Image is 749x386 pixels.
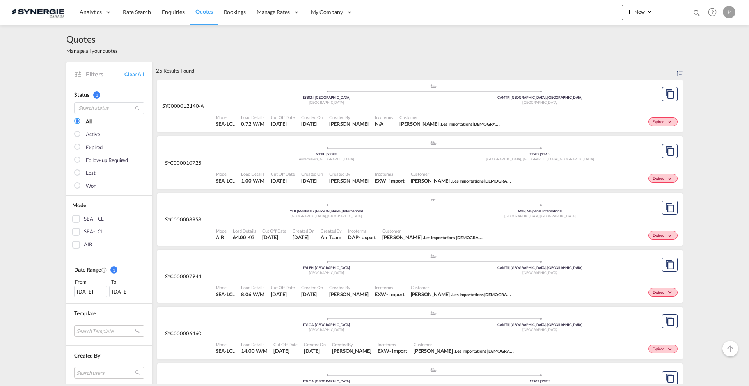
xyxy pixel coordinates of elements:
span: 12903 [529,152,541,156]
div: All [86,118,92,126]
span: 6 Jun 2025 [271,120,295,127]
span: Les Importations [DEMOGRAPHIC_DATA] Ltee [452,178,540,184]
span: Created By [329,285,369,290]
div: icon-magnify [692,9,701,20]
span: [GEOGRAPHIC_DATA] [540,214,575,218]
div: From [74,278,108,286]
span: 64.00 KG [233,234,254,240]
span: Expired [653,290,666,295]
span: [GEOGRAPHIC_DATA] [522,327,557,332]
div: Expired [86,144,103,151]
div: Follow-up Required [86,157,128,164]
span: [GEOGRAPHIC_DATA] [291,214,327,218]
div: Change Status Here [648,345,678,353]
div: Status 1 [74,91,144,99]
span: 28 Nov 2024 [273,347,298,354]
md-icon: assets/icons/custom/copyQuote.svg [665,317,674,326]
span: Chloe . Les Importations Bolide Ltee [414,347,515,354]
span: [GEOGRAPHIC_DATA] [559,157,594,161]
span: [GEOGRAPHIC_DATA] [522,100,557,105]
div: - import [386,177,404,184]
span: 8.06 W/M [241,291,264,297]
span: [GEOGRAPHIC_DATA], [GEOGRAPHIC_DATA] [486,157,559,161]
span: 23 Apr 2025 [301,177,323,184]
span: 28 Nov 2024 [304,347,326,354]
span: , [540,214,540,218]
span: | [297,209,298,213]
button: Go to Top [722,341,738,356]
span: Mode [216,114,235,120]
span: Customer [411,171,512,177]
span: Mode [216,228,227,234]
span: ITGOA [GEOGRAPHIC_DATA] [303,322,350,327]
span: Created On [301,114,323,120]
md-icon: icon-magnify [692,9,701,17]
md-icon: icon-magnify [135,105,140,111]
div: SYC000006460 assets/icons/custom/ship-fill.svgassets/icons/custom/roll-o-plane.svgOriginGenova It... [157,307,683,360]
div: Sort by: Created On [677,62,683,79]
span: CAMTR [GEOGRAPHIC_DATA], [GEOGRAPHIC_DATA] [497,322,582,327]
md-icon: assets/icons/custom/ship-fill.svg [429,84,438,88]
span: YUL Montreal / [PERSON_NAME] International [290,209,363,213]
md-icon: icon-chevron-down [666,290,676,295]
span: 23 Apr 2025 [271,177,295,184]
span: Rate Search [123,9,151,15]
span: SYC000010725 [165,159,202,166]
md-checkbox: AIR [72,241,146,249]
span: 27 Feb 2025 [262,234,286,241]
span: 93300 [316,152,327,156]
div: Change Status Here [648,231,678,240]
span: Incoterms [378,342,407,347]
div: SYC000010725 assets/icons/custom/ship-fill.svgassets/icons/custom/roll-o-plane.svgOrigin FranceDe... [157,136,683,189]
span: Load Details [241,342,267,347]
span: Cut Off Date [262,228,286,234]
span: 12903 [541,152,551,156]
button: Copy Quote [662,201,678,215]
div: P [723,6,735,18]
md-icon: Created On [101,267,107,273]
span: Expired [653,176,666,181]
span: Created By [329,114,369,120]
md-icon: icon-chevron-down [666,347,676,352]
span: Customer [411,285,512,290]
span: 0.72 W/M [241,121,264,127]
span: SEA-LCL [216,177,235,184]
button: Copy Quote [662,144,678,158]
span: SEA-LCL [216,347,235,354]
div: SYC000008958 assets/icons/custom/ship-fill.svgassets/icons/custom/roll-o-plane.svgOriginMontreal ... [157,193,683,246]
span: SYC000006460 [165,330,202,337]
span: Created By [329,171,369,177]
span: My Company [311,8,343,16]
span: 27 Feb 2025 [293,234,314,241]
span: SYC000007944 [165,273,202,280]
span: | [525,209,527,213]
span: | [314,322,315,327]
button: icon-plus 400-fgNewicon-chevron-down [622,5,657,20]
div: To [110,278,145,286]
span: 24 Jan 2025 [301,291,323,298]
span: [GEOGRAPHIC_DATA] [309,270,344,275]
span: 12903 [541,379,551,383]
span: Pablo Gomez Saldarriaga [329,120,369,127]
span: | [509,322,511,327]
div: Lost [86,169,96,177]
span: | [314,379,315,383]
span: Created On [293,228,314,234]
span: Incoterms [348,228,376,234]
md-icon: assets/icons/custom/copyQuote.svg [665,203,674,212]
span: Template [74,310,96,317]
div: [DATE] [74,286,107,297]
span: Date Range [74,266,101,273]
span: Load Details [241,114,264,120]
div: EXW [378,347,389,354]
span: 6 Jun 2025 [301,120,323,127]
span: Created By [332,342,371,347]
span: | [540,152,541,156]
span: [GEOGRAPHIC_DATA] [309,100,344,105]
span: Created On [304,342,326,347]
md-icon: assets/icons/custom/copyQuote.svg [665,260,674,269]
span: Manage Rates [257,8,290,16]
div: SEA-FCL [84,215,104,223]
a: Clear All [124,71,144,78]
